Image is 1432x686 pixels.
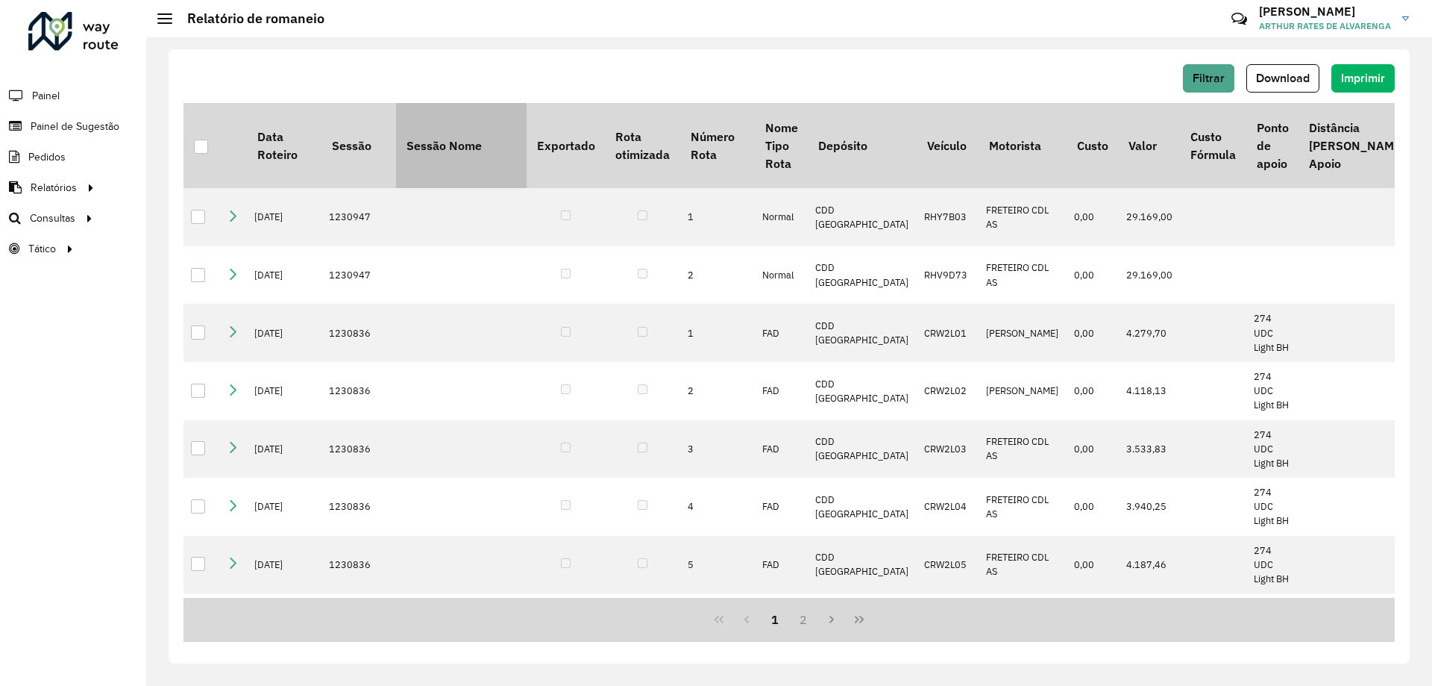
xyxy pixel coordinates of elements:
[917,246,979,305] td: RHV9D73
[979,536,1067,594] td: FRETEIRO CDL AS
[808,103,917,188] th: Depósito
[979,246,1067,305] td: FRETEIRO CDL AS
[808,593,917,652] td: CDD [GEOGRAPHIC_DATA]
[1119,593,1181,652] td: 3.436,20
[680,478,755,536] td: 4
[396,103,527,188] th: Sessão Nome
[917,103,979,188] th: Veículo
[321,536,396,594] td: 1230836
[755,593,808,652] td: FAD
[755,536,808,594] td: FAD
[1259,4,1391,19] h3: [PERSON_NAME]
[680,593,755,652] td: 6
[979,362,1067,420] td: [PERSON_NAME]
[1298,103,1415,188] th: Distância [PERSON_NAME] Apoio
[917,188,979,246] td: RHY7B03
[1119,536,1181,594] td: 4.187,46
[1067,362,1118,420] td: 0,00
[680,103,755,188] th: Número Rota
[1119,188,1181,246] td: 29.169,00
[605,103,679,188] th: Rota otimizada
[1246,362,1298,420] td: 274 UDC Light BH
[789,605,817,634] button: 2
[321,362,396,420] td: 1230836
[30,211,75,226] span: Consultas
[1246,536,1298,594] td: 274 UDC Light BH
[247,304,321,362] td: [DATE]
[1119,478,1181,536] td: 3.940,25
[1246,103,1298,188] th: Ponto de apoio
[1193,72,1225,84] span: Filtrar
[808,246,917,305] td: CDD [GEOGRAPHIC_DATA]
[247,593,321,652] td: [DATE]
[1067,478,1118,536] td: 0,00
[1067,304,1118,362] td: 0,00
[321,103,396,188] th: Sessão
[247,188,321,246] td: [DATE]
[1246,304,1298,362] td: 274 UDC Light BH
[979,478,1067,536] td: FRETEIRO CDL AS
[808,362,917,420] td: CDD [GEOGRAPHIC_DATA]
[321,478,396,536] td: 1230836
[755,304,808,362] td: FAD
[755,246,808,305] td: Normal
[917,593,979,652] td: CRW2L06
[917,420,979,478] td: CRW2L03
[755,103,808,188] th: Nome Tipo Rota
[917,362,979,420] td: CRW2L02
[321,246,396,305] td: 1230947
[28,149,66,165] span: Pedidos
[917,304,979,362] td: CRW2L01
[979,304,1067,362] td: [PERSON_NAME]
[1119,420,1181,478] td: 3.533,83
[755,362,808,420] td: FAD
[817,605,846,634] button: Next Page
[808,420,917,478] td: CDD [GEOGRAPHIC_DATA]
[808,536,917,594] td: CDD [GEOGRAPHIC_DATA]
[1259,19,1391,33] span: ARTHUR RATES DE ALVARENGA
[1183,64,1234,93] button: Filtrar
[917,478,979,536] td: CRW2L04
[321,188,396,246] td: 1230947
[1223,3,1255,35] a: Contato Rápido
[680,304,755,362] td: 1
[31,180,77,196] span: Relatórios
[808,188,917,246] td: CDD [GEOGRAPHIC_DATA]
[1119,103,1181,188] th: Valor
[1181,103,1246,188] th: Custo Fórmula
[1067,188,1118,246] td: 0,00
[247,478,321,536] td: [DATE]
[1341,72,1385,84] span: Imprimir
[979,188,1067,246] td: FRETEIRO CDL AS
[31,119,119,134] span: Painel de Sugestão
[1246,593,1298,652] td: 274 UDC Light BH
[680,246,755,305] td: 2
[680,420,755,478] td: 3
[247,420,321,478] td: [DATE]
[808,478,917,536] td: CDD [GEOGRAPHIC_DATA]
[321,420,396,478] td: 1230836
[172,10,324,27] h2: Relatório de romaneio
[808,304,917,362] td: CDD [GEOGRAPHIC_DATA]
[680,362,755,420] td: 2
[247,246,321,305] td: [DATE]
[917,536,979,594] td: CRW2L05
[1119,362,1181,420] td: 4.118,13
[1256,72,1310,84] span: Download
[1246,420,1298,478] td: 274 UDC Light BH
[1246,64,1319,93] button: Download
[761,605,789,634] button: 1
[1067,420,1118,478] td: 0,00
[979,593,1067,652] td: FRETEIRO CDL AS
[247,103,321,188] th: Data Roteiro
[1246,478,1298,536] td: 274 UDC Light BH
[845,605,873,634] button: Last Page
[680,188,755,246] td: 1
[755,420,808,478] td: FAD
[321,593,396,652] td: 1230836
[755,188,808,246] td: Normal
[979,103,1067,188] th: Motorista
[247,362,321,420] td: [DATE]
[1067,246,1118,305] td: 0,00
[1119,304,1181,362] td: 4.279,70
